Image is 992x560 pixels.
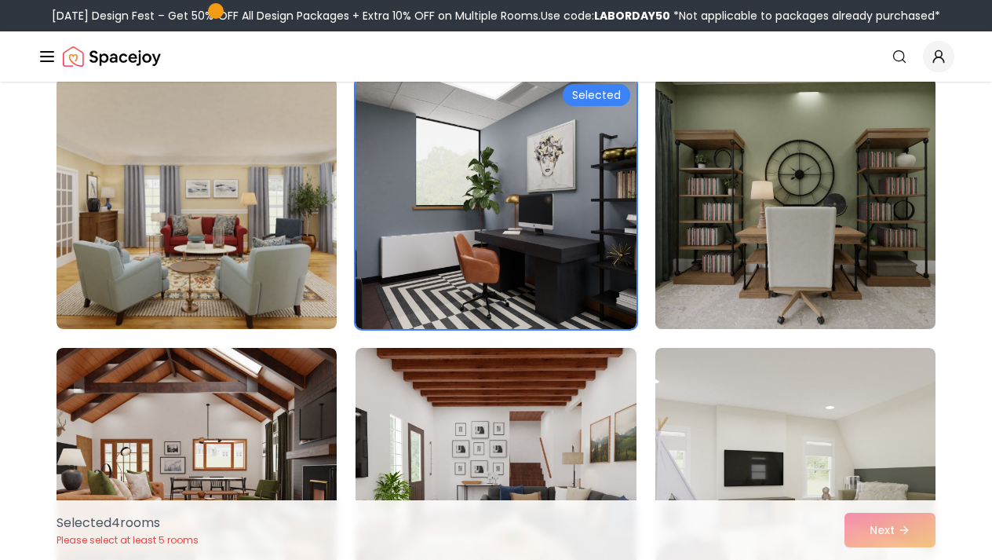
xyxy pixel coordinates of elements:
[57,534,199,547] p: Please select at least 5 rooms
[63,41,161,72] img: Spacejoy Logo
[670,8,940,24] span: *Not applicable to packages already purchased*
[541,8,670,24] span: Use code:
[594,8,670,24] b: LABORDAY50
[38,31,954,82] nav: Global
[57,514,199,533] p: Selected 4 room s
[63,41,161,72] a: Spacejoy
[356,78,636,329] img: Room room-8
[563,84,630,106] div: Selected
[57,78,337,329] img: Room room-7
[648,71,943,335] img: Room room-9
[52,8,940,24] div: [DATE] Design Fest – Get 50% OFF All Design Packages + Extra 10% OFF on Multiple Rooms.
